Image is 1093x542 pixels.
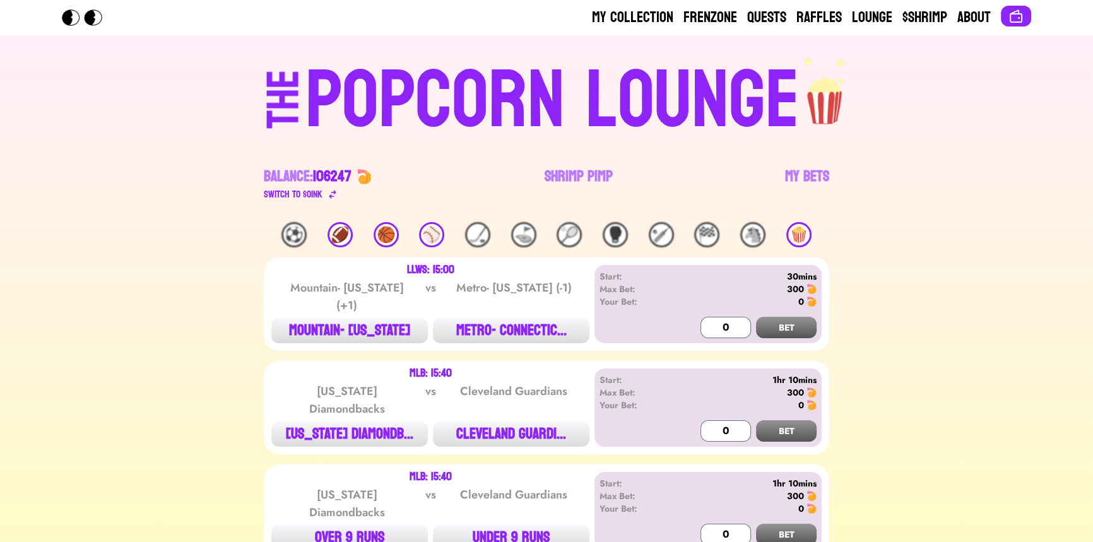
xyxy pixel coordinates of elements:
img: Popcorn [62,9,112,26]
img: 🍤 [357,169,372,184]
img: 🍤 [806,504,817,514]
div: MLB: 15:40 [410,472,452,482]
a: THEPOPCORN LOUNGEpopcorn [158,56,935,141]
div: vs [423,382,439,418]
div: 🏏 [649,222,674,247]
div: Mountain- [US_STATE] (+1) [283,279,411,314]
div: 300 [787,490,804,502]
div: Cleveland Guardians [450,382,577,418]
div: 0 [798,502,804,515]
a: Quests [747,8,786,28]
span: 106247 [313,163,352,190]
div: Your Bet: [600,399,672,411]
div: [US_STATE] Diamondbacks [283,382,411,418]
div: Start: [600,270,672,283]
div: 🏒 [465,222,490,247]
div: Your Bet: [600,295,672,308]
div: vs [423,486,439,521]
div: Max Bet: [600,283,672,295]
button: METRO- CONNECTIC... [433,318,589,343]
div: ⚽️ [281,222,307,247]
div: MLB: 15:40 [410,368,452,379]
div: 🍿 [786,222,812,247]
div: 🎾 [557,222,582,247]
a: My Collection [592,8,673,28]
div: THE [261,70,307,154]
img: 🍤 [806,491,817,501]
div: Balance: [264,167,352,187]
a: Shrimp Pimp [545,167,613,202]
img: 🍤 [806,297,817,307]
div: Metro- [US_STATE] (-1) [450,279,577,314]
div: Cleveland Guardians [450,486,577,521]
div: Max Bet: [600,386,672,399]
div: 300 [787,283,804,295]
div: 1hr 10mins [672,477,817,490]
img: 🍤 [806,387,817,398]
button: [US_STATE] DIAMONDB... [271,421,428,447]
div: 🥊 [603,222,628,247]
button: MOUNTAIN- [US_STATE] [271,318,428,343]
div: 300 [787,386,804,399]
a: Raffles [796,8,842,28]
div: ⛳️ [511,222,536,247]
div: 0 [798,399,804,411]
button: CLEVELAND GUARDI... [433,421,589,447]
a: Lounge [852,8,892,28]
a: Frenzone [683,8,737,28]
div: 🏈 [328,222,353,247]
div: Start: [600,477,672,490]
div: Your Bet: [600,502,672,515]
div: 🐴 [740,222,765,247]
div: 🏀 [374,222,399,247]
div: Switch to $ OINK [264,187,322,202]
img: 🍤 [806,400,817,410]
button: BET [756,317,817,338]
div: ⚾️ [419,222,444,247]
div: 🏁 [694,222,719,247]
div: Max Bet: [600,490,672,502]
button: BET [756,420,817,442]
div: 30mins [672,270,817,283]
a: $Shrimp [902,8,947,28]
div: LLWS: 15:00 [407,265,454,275]
img: popcorn [800,56,851,126]
div: 1hr 10mins [672,374,817,386]
div: Start: [600,374,672,386]
a: My Bets [785,167,829,202]
div: [US_STATE] Diamondbacks [283,486,411,521]
a: About [957,8,991,28]
div: vs [423,279,439,314]
div: POPCORN LOUNGE [305,61,800,141]
img: Connect wallet [1008,9,1024,24]
img: 🍤 [806,284,817,294]
div: 0 [798,295,804,308]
